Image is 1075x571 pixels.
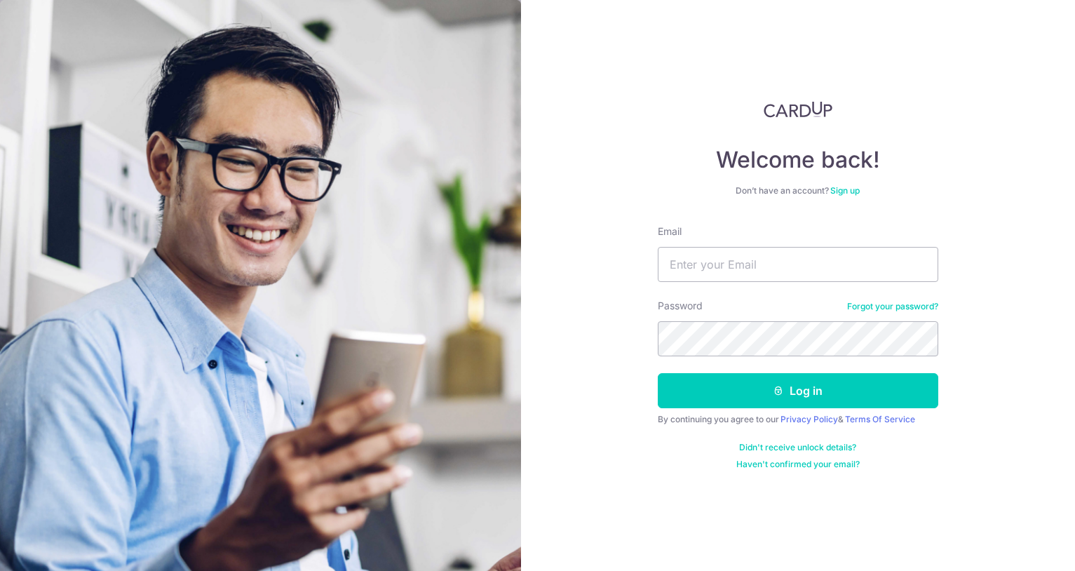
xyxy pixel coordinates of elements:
[736,459,860,470] a: Haven't confirmed your email?
[658,414,938,425] div: By continuing you agree to our &
[658,185,938,196] div: Don’t have an account?
[658,373,938,408] button: Log in
[658,146,938,174] h4: Welcome back!
[658,247,938,282] input: Enter your Email
[780,414,838,424] a: Privacy Policy
[658,299,703,313] label: Password
[739,442,856,453] a: Didn't receive unlock details?
[830,185,860,196] a: Sign up
[658,224,682,239] label: Email
[845,414,915,424] a: Terms Of Service
[847,301,938,312] a: Forgot your password?
[764,101,832,118] img: CardUp Logo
